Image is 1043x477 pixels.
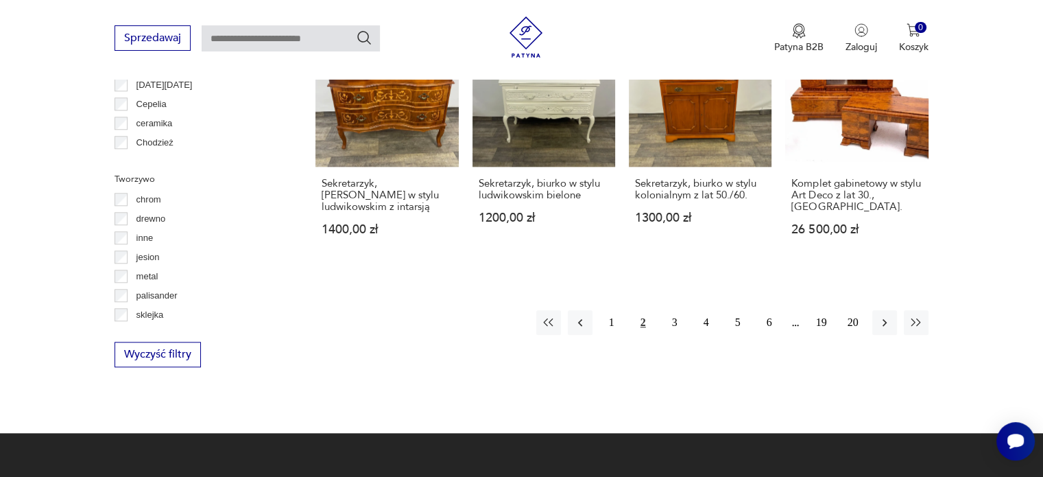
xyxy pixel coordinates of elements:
[472,24,615,262] a: Sekretarzyk, biurko w stylu ludwikowskim bieloneSekretarzyk, biurko w stylu ludwikowskim bielone1...
[115,25,191,51] button: Sprzedawaj
[635,212,765,224] p: 1300,00 zł
[315,24,458,262] a: Sekretarzyk, biurko w stylu ludwikowskim z intarsjąSekretarzyk, [PERSON_NAME] w stylu ludwikowski...
[809,310,834,335] button: 19
[505,16,547,58] img: Patyna - sklep z meblami i dekoracjami vintage
[136,250,160,265] p: jesion
[599,310,624,335] button: 1
[322,224,452,235] p: 1400,00 zł
[841,310,865,335] button: 20
[136,192,161,207] p: chrom
[631,310,656,335] button: 2
[136,78,193,93] p: [DATE][DATE]
[662,310,687,335] button: 3
[115,172,283,187] p: Tworzywo
[854,23,868,37] img: Ikonka użytkownika
[899,40,928,54] p: Koszyk
[479,178,609,201] h3: Sekretarzyk, biurko w stylu ludwikowskim bielone
[136,211,166,226] p: drewno
[115,342,201,367] button: Wyczyść filtry
[136,231,154,246] p: inne
[791,224,922,235] p: 26 500,00 zł
[136,307,164,323] p: sklejka
[726,310,750,335] button: 5
[136,135,173,150] p: Chodzież
[479,212,609,224] p: 1200,00 zł
[774,23,824,54] a: Ikona medaluPatyna B2B
[322,178,452,213] h3: Sekretarzyk, [PERSON_NAME] w stylu ludwikowskim z intarsją
[996,422,1035,461] iframe: Smartsupp widget button
[774,23,824,54] button: Patyna B2B
[846,23,877,54] button: Zaloguj
[694,310,719,335] button: 4
[907,23,920,37] img: Ikona koszyka
[136,97,167,112] p: Cepelia
[136,288,178,303] p: palisander
[115,34,191,44] a: Sprzedawaj
[136,269,158,284] p: metal
[899,23,928,54] button: 0Koszyk
[785,24,928,262] a: Komplet gabinetowy w stylu Art Deco z lat 30., Polska.Komplet gabinetowy w stylu Art Deco z lat 3...
[757,310,782,335] button: 6
[774,40,824,54] p: Patyna B2B
[846,40,877,54] p: Zaloguj
[629,24,771,262] a: Sekretarzyk, biurko w stylu kolonialnym z lat 50./60.Sekretarzyk, biurko w stylu kolonialnym z la...
[136,327,157,342] p: szkło
[791,178,922,213] h3: Komplet gabinetowy w stylu Art Deco z lat 30., [GEOGRAPHIC_DATA].
[136,116,173,131] p: ceramika
[356,30,372,46] button: Szukaj
[792,23,806,38] img: Ikona medalu
[915,22,926,34] div: 0
[136,154,171,170] p: Ćmielów
[635,178,765,201] h3: Sekretarzyk, biurko w stylu kolonialnym z lat 50./60.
